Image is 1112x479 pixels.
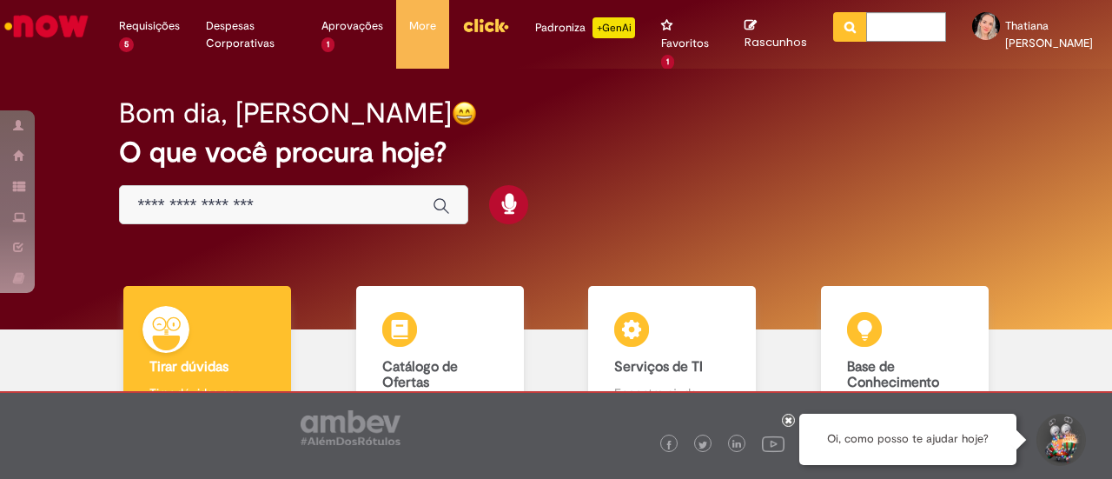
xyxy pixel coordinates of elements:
h2: Bom dia, [PERSON_NAME] [119,98,452,129]
span: Requisições [119,17,180,35]
img: happy-face.png [452,101,477,126]
p: +GenAi [592,17,635,38]
span: Despesas Corporativas [206,17,296,52]
span: 1 [321,37,334,52]
b: Base de Conhecimento [847,358,939,391]
p: Encontre ajuda [614,384,730,402]
span: More [409,17,436,35]
img: logo_footer_ambev_rotulo_gray.png [301,410,400,445]
a: Base de Conhecimento Consulte e aprenda [789,286,1022,436]
span: Favoritos [661,35,709,52]
span: Thatiana [PERSON_NAME] [1005,18,1093,50]
img: logo_footer_linkedin.png [732,440,741,450]
b: Serviços de TI [614,358,703,376]
div: Oi, como posso te ajudar hoje? [799,414,1016,465]
span: Rascunhos [745,34,807,50]
span: 5 [119,37,134,52]
b: Catálogo de Ofertas [382,358,458,391]
span: Aprovações [321,17,383,35]
h2: O que você procura hoje? [119,137,992,168]
a: Serviços de TI Encontre ajuda [556,286,789,436]
img: click_logo_yellow_360x200.png [462,12,509,38]
img: ServiceNow [2,9,91,43]
p: Tirar dúvidas com Lupi Assist e Gen Ai [149,384,265,419]
a: Rascunhos [745,18,807,50]
button: Iniciar Conversa de Suporte [1034,414,1086,466]
div: Padroniza [535,17,635,38]
img: logo_footer_facebook.png [665,441,673,449]
img: logo_footer_twitter.png [698,441,707,449]
span: 1 [661,55,674,70]
a: Tirar dúvidas Tirar dúvidas com Lupi Assist e Gen Ai [91,286,324,436]
b: Tirar dúvidas [149,358,228,376]
button: Pesquisar [833,12,867,42]
a: Catálogo de Ofertas Abra uma solicitação [324,286,557,436]
img: logo_footer_youtube.png [762,432,784,455]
